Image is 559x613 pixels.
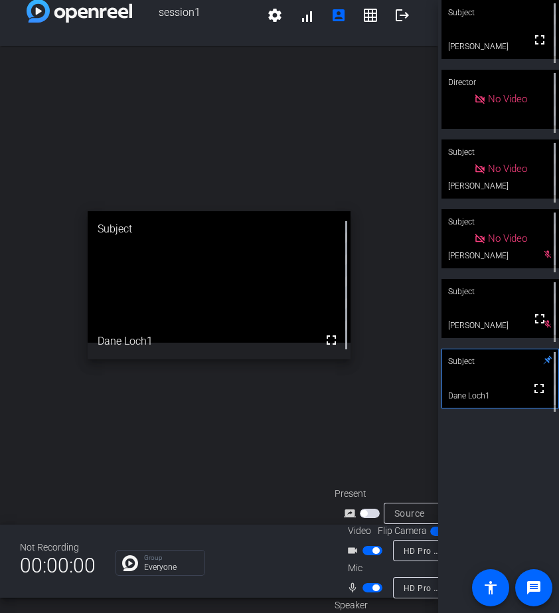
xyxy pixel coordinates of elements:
img: Chat Icon [122,555,138,571]
mat-icon: accessibility [483,580,499,596]
mat-icon: fullscreen [531,381,547,396]
span: Flip Camera [378,524,427,538]
div: Speaker [335,598,414,612]
span: No Video [488,232,527,244]
span: 00:00:00 [20,549,96,582]
span: Video [348,524,371,538]
span: HD Pro Webcam C920 (046d:08e5) [404,582,540,593]
mat-icon: account_box [331,7,347,23]
div: Director [441,70,559,95]
span: No Video [488,163,527,175]
span: Source [394,508,425,519]
div: Subject [441,349,559,374]
div: Subject [441,209,559,234]
div: Subject [441,139,559,165]
span: No Video [488,93,527,105]
mat-icon: fullscreen [532,32,548,48]
div: Present [335,487,467,501]
div: Subject [441,279,559,304]
mat-icon: mic_none [347,580,362,596]
div: Subject [88,211,351,247]
div: Not Recording [20,541,96,555]
mat-icon: videocam_outline [347,543,362,559]
mat-icon: grid_on [362,7,378,23]
mat-icon: logout [394,7,410,23]
p: Everyone [144,563,198,571]
mat-icon: fullscreen [532,311,548,327]
div: Mic [335,561,467,575]
mat-icon: screen_share_outline [344,505,360,521]
p: Group [144,555,198,561]
mat-icon: message [526,580,542,596]
mat-icon: settings [267,7,283,23]
span: HD Pro Webcam C920 (046d:08e5) [404,545,540,556]
mat-icon: fullscreen [323,332,339,348]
